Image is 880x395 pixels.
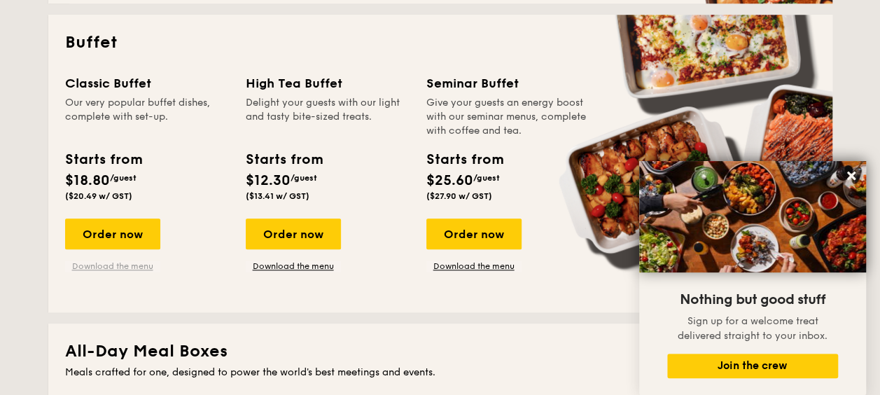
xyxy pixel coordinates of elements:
[426,149,503,170] div: Starts from
[291,173,317,183] span: /guest
[246,74,410,93] div: High Tea Buffet
[246,96,410,138] div: Delight your guests with our light and tasty bite-sized treats.
[65,261,160,272] a: Download the menu
[426,219,522,249] div: Order now
[246,219,341,249] div: Order now
[426,261,522,272] a: Download the menu
[65,172,110,189] span: $18.80
[246,149,322,170] div: Starts from
[680,291,825,308] span: Nothing but good stuff
[110,173,137,183] span: /guest
[678,315,827,342] span: Sign up for a welcome treat delivered straight to your inbox.
[65,219,160,249] div: Order now
[65,340,816,363] h2: All-Day Meal Boxes
[65,149,141,170] div: Starts from
[473,173,500,183] span: /guest
[246,172,291,189] span: $12.30
[246,261,341,272] a: Download the menu
[426,96,590,138] div: Give your guests an energy boost with our seminar menus, complete with coffee and tea.
[65,74,229,93] div: Classic Buffet
[840,165,862,187] button: Close
[65,191,132,201] span: ($20.49 w/ GST)
[65,96,229,138] div: Our very popular buffet dishes, complete with set-up.
[667,354,838,378] button: Join the crew
[65,32,816,54] h2: Buffet
[426,172,473,189] span: $25.60
[639,161,866,272] img: DSC07876-Edit02-Large.jpeg
[426,191,492,201] span: ($27.90 w/ GST)
[426,74,590,93] div: Seminar Buffet
[65,366,816,380] div: Meals crafted for one, designed to power the world's best meetings and events.
[246,191,309,201] span: ($13.41 w/ GST)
